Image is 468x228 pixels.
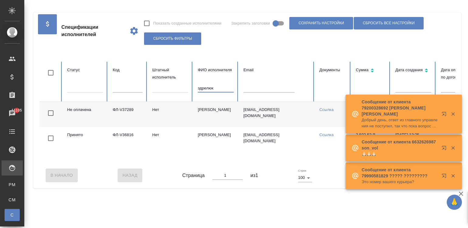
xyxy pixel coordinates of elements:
div: Сортировка [356,66,386,75]
td: ФЛ-V36816 [108,127,147,152]
p: Это номер вашего курьера? [362,179,438,185]
label: Строк [298,169,306,172]
button: Открыть в новой вкладке [438,108,453,122]
span: Toggle Row Selected [44,107,57,119]
div: ФИО исполнителя [198,66,234,74]
span: Спецификации исполнителей [61,24,124,38]
td: Принято [62,127,108,152]
button: Сбросить все настройки [354,17,424,29]
a: С [5,209,20,221]
p: Сообщение от клиента 6632626987 son_vol [362,139,438,151]
td: Нет [147,127,193,152]
div: Статус [67,66,103,74]
span: Toggle Row Selected [44,132,57,145]
p: Сообщение от клиента 79990581829 ????? ????????? [362,167,438,179]
div: Сортировка [395,66,431,75]
p: Сообщение от клиента 79200328692 [PERSON_NAME] [PERSON_NAME] [362,99,438,117]
button: Сохранить настройки [289,17,353,29]
span: С [8,212,17,218]
div: Штатный исполнитель [152,66,188,81]
a: CM [5,194,20,206]
button: Закрыть [447,145,459,151]
td: Нет [147,102,193,127]
span: Страница [182,172,205,179]
a: PM [5,179,20,191]
div: Код [113,66,143,74]
span: CM [8,197,17,203]
button: Открыть в новой вкладке [438,142,453,156]
td: [PERSON_NAME] [193,102,239,127]
td: [EMAIL_ADDRESS][DOMAIN_NAME] [239,102,315,127]
span: из 1 [250,172,258,179]
td: ФЛ-V37289 [108,102,147,127]
button: Сбросить фильтры [144,32,201,45]
button: Закрыть [447,111,459,117]
span: 11105 [8,107,26,113]
p: 🙏🏻🙏🏻🙏🏻 [362,151,438,157]
div: Email [243,66,310,74]
a: 11105 [2,106,23,121]
button: Закрыть [447,173,459,179]
a: Ссылка [319,132,334,137]
td: [PERSON_NAME] [193,127,239,152]
span: Сбросить фильтры [153,36,192,41]
td: [EMAIL_ADDRESS][DOMAIN_NAME] [239,127,315,152]
div: 100 [298,173,312,182]
p: Добрый день, ответ из главного управления не поступил, так что пока вопрос о необходимости переводчи [362,117,438,129]
span: Сохранить настройки [298,21,344,26]
span: Показать созданные исполнителями [153,20,222,26]
span: Сбросить все настройки [363,21,415,26]
span: Закрепить заголовки [231,20,270,26]
button: Открыть в новой вкладке [438,170,453,184]
div: Документы [319,66,346,74]
span: PM [8,182,17,188]
a: Ссылка [319,107,334,112]
td: Не оплачена [62,102,108,127]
